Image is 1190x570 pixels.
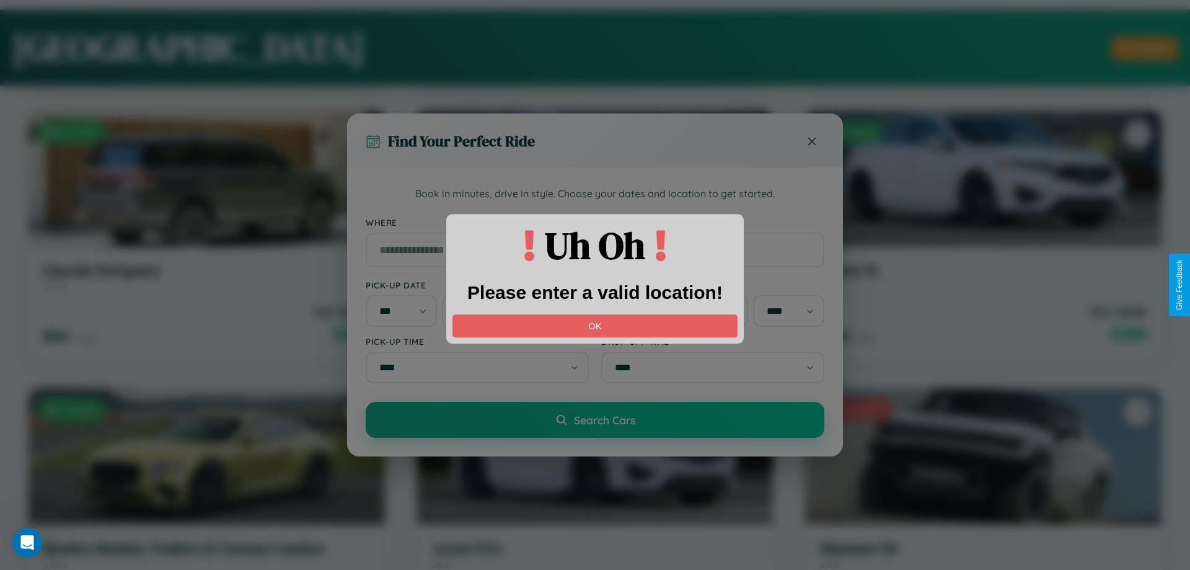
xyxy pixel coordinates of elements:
[388,131,535,151] h3: Find Your Perfect Ride
[601,280,824,290] label: Drop-off Date
[601,336,824,347] label: Drop-off Time
[574,413,635,427] span: Search Cars
[366,336,589,347] label: Pick-up Time
[366,217,824,228] label: Where
[366,280,589,290] label: Pick-up Date
[366,186,824,202] p: Book in minutes, drive in style. Choose your dates and location to get started.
